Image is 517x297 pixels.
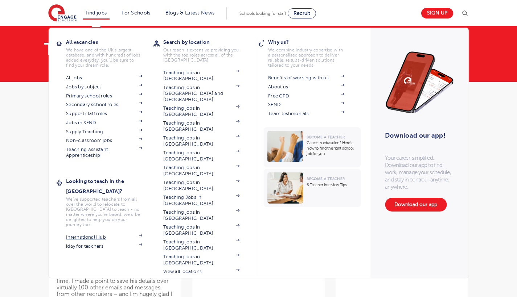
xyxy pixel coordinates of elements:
a: Teaching jobs in [GEOGRAPHIC_DATA] and [GEOGRAPHIC_DATA] [163,85,239,103]
a: Free CPD [268,93,344,99]
a: Non-classroom jobs [66,138,142,143]
a: Become a TeacherCareer in education? Here’s how to find the right school job for you [263,127,362,167]
a: Looking to teach in the [GEOGRAPHIC_DATA]?We've supported teachers from all over the world to rel... [66,176,153,227]
a: Benefits of working with us [268,75,344,81]
p: Our reach is extensive providing you with the top roles across all of the [GEOGRAPHIC_DATA] [163,47,239,63]
h3: Search by location [163,37,250,47]
span: Become a Teacher [307,135,345,139]
a: View all locations [163,269,239,275]
a: Sign up [421,8,453,18]
a: iday for teachers [66,243,142,249]
h3: Download our app! [385,127,451,143]
a: Support staff roles [66,111,142,117]
a: Teaching jobs in [GEOGRAPHIC_DATA] [163,180,239,192]
p: Career in education? Here’s how to find the right school job for you [307,140,357,156]
a: All vacanciesWe have one of the UK's largest database. and with hundreds of jobs added everyday. ... [66,37,153,68]
a: Teaching jobs in [GEOGRAPHIC_DATA] [163,224,239,236]
a: Teaching Jobs in [GEOGRAPHIC_DATA] [163,194,239,206]
a: Why us?We combine industry expertise with a personalised approach to deliver reliable, results-dr... [268,37,355,68]
a: Supply Teaching [66,129,142,135]
a: Teaching jobs in [GEOGRAPHIC_DATA] [163,150,239,162]
h3: Looking to teach in the [GEOGRAPHIC_DATA]? [66,176,153,196]
a: Primary school roles [66,93,142,99]
a: Blogs & Latest News [165,10,215,16]
h3: Why us? [268,37,355,47]
a: SEND [268,102,344,108]
a: Jobs in SEND [66,120,142,126]
span: Recruit [294,11,310,16]
a: Team testimonials [268,111,344,117]
a: Jobs by subject [66,84,142,90]
a: Teaching jobs in [GEOGRAPHIC_DATA] [163,209,239,221]
p: We have one of the UK's largest database. and with hundreds of jobs added everyday. you'll be sur... [66,47,142,68]
h1: The Engage Testimonials [44,41,327,58]
h3: All vacancies [66,37,153,47]
p: We combine industry expertise with a personalised approach to deliver reliable, results-driven so... [268,47,344,68]
span: Become a Teacher [307,177,345,181]
a: Teaching jobs in [GEOGRAPHIC_DATA] [163,135,239,147]
a: Download our app [385,198,447,212]
a: Teaching Assistant Apprenticeship [66,147,142,159]
a: About us [268,84,344,90]
a: Teaching jobs in [GEOGRAPHIC_DATA] [163,239,239,251]
p: 6 Teacher Interview Tips [307,182,357,188]
a: Secondary school roles [66,102,142,108]
a: International Hub [66,234,142,240]
a: Search by locationOur reach is extensive providing you with the top roles across all of the [GEOG... [163,37,250,63]
a: Teaching jobs in [GEOGRAPHIC_DATA] [163,254,239,266]
a: Teaching jobs in [GEOGRAPHIC_DATA] [163,105,239,117]
span: Schools looking for staff [239,11,286,16]
a: All jobs [66,75,142,81]
p: We've supported teachers from all over the world to relocate to [GEOGRAPHIC_DATA] to teach - no m... [66,197,142,227]
a: Teaching jobs in [GEOGRAPHIC_DATA] [163,70,239,82]
a: Become a Teacher6 Teacher Interview Tips [263,169,362,207]
a: For Schools [122,10,150,16]
p: Your career, simplified. Download our app to find work, manage your schedule, and stay in control... [385,154,454,191]
a: Teaching jobs in [GEOGRAPHIC_DATA] [163,165,239,177]
a: Find jobs [86,10,107,16]
a: Recruit [288,8,316,18]
a: Teaching jobs in [GEOGRAPHIC_DATA] [163,120,239,132]
img: Engage Education [48,4,77,22]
